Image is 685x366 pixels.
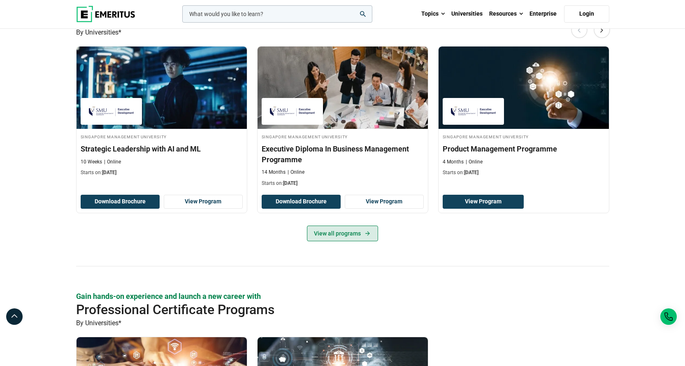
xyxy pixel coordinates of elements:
button: Previous [571,21,587,38]
span: [DATE] [464,170,478,175]
a: View Program [345,195,424,209]
img: Executive Diploma In Business Management Programme | Online Business Management Course [258,47,428,129]
p: Gain hands-on experience and launch a new career with [76,291,609,301]
p: Starts on: [262,180,424,187]
a: View Program [443,195,524,209]
h4: Singapore Management University [443,133,605,140]
p: Online [466,159,483,166]
p: 14 Months [262,169,286,176]
a: Login [564,5,609,23]
h4: Singapore Management University [262,133,424,140]
p: 4 Months [443,159,464,166]
a: Product Design and Innovation Course by Singapore Management University - December 23, 2025 Singa... [439,47,609,181]
span: [DATE] [102,170,116,175]
p: By Universities* [76,27,609,38]
p: Online [288,169,304,176]
h2: Professional Certificate Programs [76,301,556,318]
h3: Executive Diploma In Business Management Programme [262,144,424,164]
img: Singapore Management University [447,102,500,121]
a: View Program [164,195,243,209]
span: [DATE] [283,180,297,186]
button: Download Brochure [262,195,341,209]
a: AI and Machine Learning Course by Singapore Management University - November 24, 2025 Singapore M... [77,47,247,181]
p: 10 Weeks [81,159,102,166]
img: Singapore Management University [85,102,138,121]
a: Business Management Course by Singapore Management University - November 28, 2025 Singapore Manag... [258,47,428,191]
h3: Product Management Programme [443,144,605,154]
p: Starts on: [81,169,243,176]
h3: Strategic Leadership with AI and ML [81,144,243,154]
img: Strategic Leadership with AI and ML | Online AI and Machine Learning Course [77,47,247,129]
img: Product Management Programme | Online Product Design and Innovation Course [439,47,609,129]
p: By Universities* [76,318,609,329]
input: woocommerce-product-search-field-0 [182,5,372,23]
button: Next [594,21,610,38]
button: Download Brochure [81,195,160,209]
p: Online [104,159,121,166]
a: View all programs [307,226,378,241]
p: Starts on: [443,169,605,176]
h4: Singapore Management University [81,133,243,140]
img: Singapore Management University [266,102,319,121]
